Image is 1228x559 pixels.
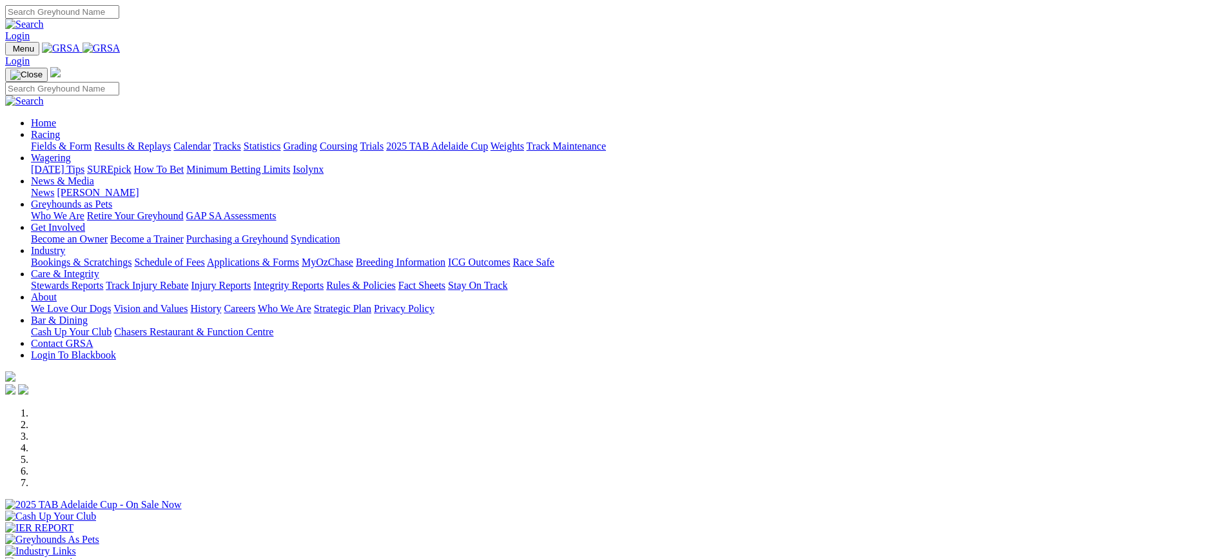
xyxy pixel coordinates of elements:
img: Search [5,95,44,107]
a: Race Safe [512,257,554,268]
a: Stay On Track [448,280,507,291]
img: GRSA [42,43,80,54]
a: About [31,291,57,302]
img: Greyhounds As Pets [5,534,99,545]
div: Greyhounds as Pets [31,210,1223,222]
img: Close [10,70,43,80]
a: Coursing [320,141,358,152]
a: GAP SA Assessments [186,210,277,221]
a: Syndication [291,233,340,244]
a: Statistics [244,141,281,152]
img: logo-grsa-white.png [5,371,15,382]
a: Become a Trainer [110,233,184,244]
a: Get Involved [31,222,85,233]
a: ICG Outcomes [448,257,510,268]
a: MyOzChase [302,257,353,268]
a: Applications & Forms [207,257,299,268]
div: Industry [31,257,1223,268]
a: Rules & Policies [326,280,396,291]
button: Toggle navigation [5,42,39,55]
a: Vision and Values [113,303,188,314]
img: IER REPORT [5,522,73,534]
img: GRSA [83,43,121,54]
a: SUREpick [87,164,131,175]
a: Schedule of Fees [134,257,204,268]
input: Search [5,82,119,95]
a: Purchasing a Greyhound [186,233,288,244]
img: twitter.svg [18,384,28,395]
a: Fact Sheets [398,280,445,291]
a: Trials [360,141,384,152]
a: History [190,303,221,314]
img: Search [5,19,44,30]
img: Industry Links [5,545,76,557]
a: Login [5,55,30,66]
div: Bar & Dining [31,326,1223,338]
a: We Love Our Dogs [31,303,111,314]
a: Isolynx [293,164,324,175]
input: Search [5,5,119,19]
a: News [31,187,54,198]
a: Greyhounds as Pets [31,199,112,210]
a: Care & Integrity [31,268,99,279]
a: 2025 TAB Adelaide Cup [386,141,488,152]
a: Who We Are [258,303,311,314]
a: Weights [491,141,524,152]
a: Bookings & Scratchings [31,257,132,268]
a: Chasers Restaurant & Function Centre [114,326,273,337]
a: Track Injury Rebate [106,280,188,291]
a: Bar & Dining [31,315,88,326]
a: Track Maintenance [527,141,606,152]
a: Industry [31,245,65,256]
a: Minimum Betting Limits [186,164,290,175]
a: News & Media [31,175,94,186]
a: Fields & Form [31,141,92,152]
div: Wagering [31,164,1223,175]
img: 2025 TAB Adelaide Cup - On Sale Now [5,499,182,511]
a: Login To Blackbook [31,349,116,360]
a: [PERSON_NAME] [57,187,139,198]
div: About [31,303,1223,315]
a: Become an Owner [31,233,108,244]
a: Contact GRSA [31,338,93,349]
div: News & Media [31,187,1223,199]
a: Calendar [173,141,211,152]
a: How To Bet [134,164,184,175]
img: logo-grsa-white.png [50,67,61,77]
a: Careers [224,303,255,314]
a: Results & Replays [94,141,171,152]
button: Toggle navigation [5,68,48,82]
img: facebook.svg [5,384,15,395]
a: Breeding Information [356,257,445,268]
img: Cash Up Your Club [5,511,96,522]
a: Stewards Reports [31,280,103,291]
a: Injury Reports [191,280,251,291]
a: Wagering [31,152,71,163]
a: Who We Are [31,210,84,221]
a: Login [5,30,30,41]
span: Menu [13,44,34,54]
a: Strategic Plan [314,303,371,314]
div: Care & Integrity [31,280,1223,291]
a: Integrity Reports [253,280,324,291]
div: Get Involved [31,233,1223,245]
a: Privacy Policy [374,303,434,314]
a: Grading [284,141,317,152]
a: Retire Your Greyhound [87,210,184,221]
a: Home [31,117,56,128]
a: Tracks [213,141,241,152]
a: [DATE] Tips [31,164,84,175]
div: Racing [31,141,1223,152]
a: Cash Up Your Club [31,326,112,337]
a: Racing [31,129,60,140]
